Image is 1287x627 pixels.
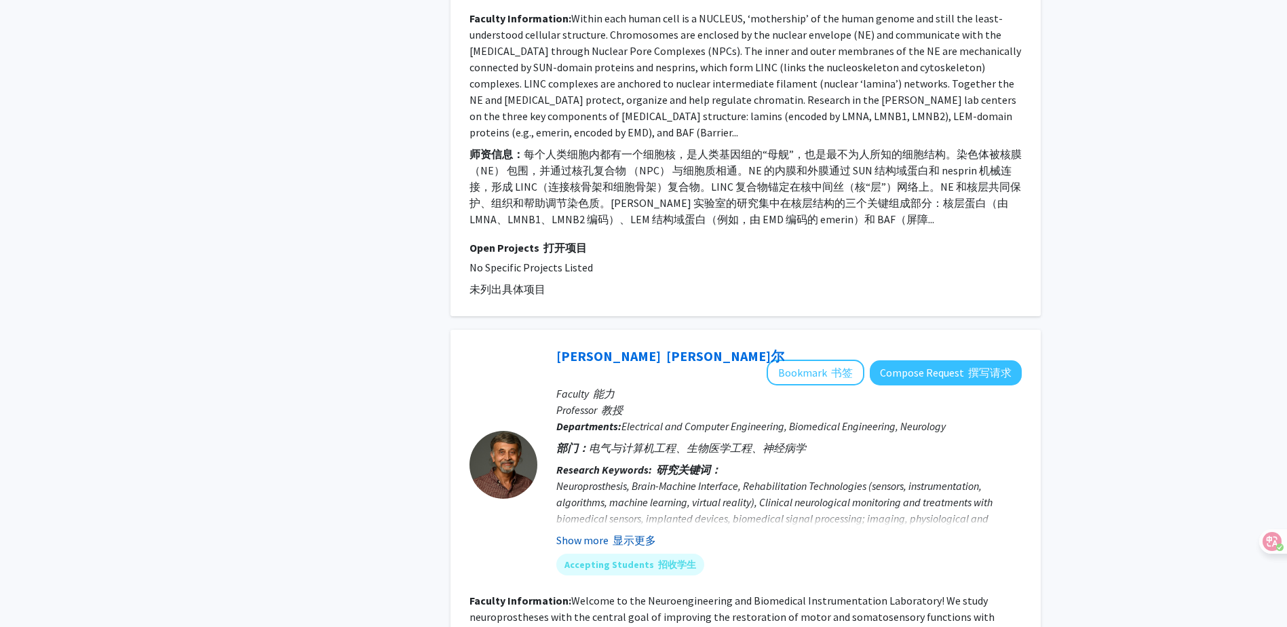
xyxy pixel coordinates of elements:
[469,12,1021,139] fg-read-more: Within each human cell is a NUCLEUS, ‘mothership’ of the human genome and still the least-underst...
[656,463,721,476] font: 研究关键词：
[613,533,656,547] font: 显示更多
[556,532,656,548] button: Show more 显示更多
[556,402,1022,418] p: Professor
[658,558,696,571] font: 招收学生
[556,554,704,575] mat-chip: Accepting Students
[968,366,1012,379] font: 撰写请求
[10,566,58,617] iframe: Chat
[469,594,571,607] b: Faculty Information:
[556,419,621,433] b: Departments:
[469,240,1022,256] p: Open Projects
[556,441,589,455] b: 部门：
[666,347,784,364] font: [PERSON_NAME]尔
[469,147,1022,226] font: 每个人类细胞内都有一个细胞核，是人类基因组的“母舰”，也是最不为人所知的细胞结构。染色体被核膜 （NE） 包围，并通过核孔复合物 （NPC） 与细胞质相通。NE 的内膜和外膜通过 SUN 结构域...
[556,463,721,476] b: Research Keywords:
[469,12,571,25] b: Faculty Information:
[469,147,524,161] b: 师资信息：
[556,478,1022,586] div: Neuroprosthesis, Brain-Machine Interface, Rehabilitation Technologies (sensors, instrumentation, ...
[593,387,615,400] font: 能力
[767,360,864,385] button: Add Nitish Thakor to Bookmarks
[831,366,853,379] font: 书签
[621,419,946,433] span: Electrical and Computer Engineering, Biomedical Engineering, Neurology
[556,385,1022,402] p: Faculty
[469,261,593,296] span: No Specific Projects Listed
[543,241,587,254] font: 打开项目
[556,347,784,364] a: [PERSON_NAME] [PERSON_NAME]尔
[870,360,1022,385] button: Compose Request to Nitish Thakor
[589,441,806,455] span: 电气与计算机工程、生物医学工程、神经病学
[601,403,623,417] font: 教授
[469,282,545,296] font: 未列出具体项目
